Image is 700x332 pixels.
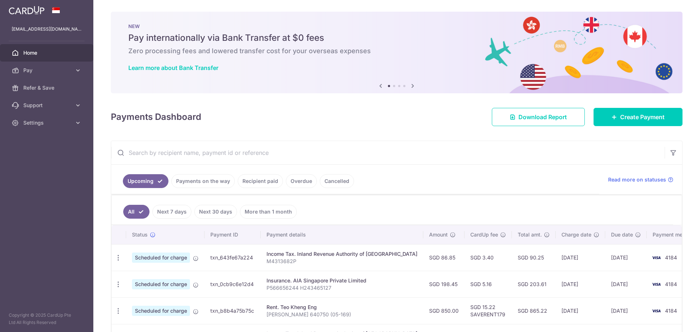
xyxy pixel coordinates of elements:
[556,297,605,324] td: [DATE]
[518,231,542,238] span: Total amt.
[464,297,512,324] td: SGD 15.22 SAVERENT179
[23,67,71,74] span: Pay
[423,244,464,271] td: SGD 86.85
[423,297,464,324] td: SGD 850.00
[240,205,297,219] a: More than 1 month
[665,281,677,287] span: 4184
[9,6,44,15] img: CardUp
[267,277,417,284] div: Insurance. AIA Singapore Private Limited
[267,258,417,265] p: M4313682P
[605,244,647,271] td: [DATE]
[123,174,168,188] a: Upcoming
[665,308,677,314] span: 4184
[238,174,283,188] a: Recipient paid
[205,244,261,271] td: txn_643fe67a224
[123,205,149,219] a: All
[267,311,417,318] p: [PERSON_NAME] 640750 (05-169)
[267,250,417,258] div: Income Tax. Inland Revenue Authority of [GEOGRAPHIC_DATA]
[128,64,218,71] a: Learn more about Bank Transfer
[605,271,647,297] td: [DATE]
[286,174,317,188] a: Overdue
[649,306,664,315] img: Bank Card
[12,26,82,33] p: [EMAIL_ADDRESS][DOMAIN_NAME]
[194,205,237,219] a: Next 30 days
[512,244,556,271] td: SGD 90.25
[608,176,673,183] a: Read more on statuses
[518,113,567,121] span: Download Report
[556,244,605,271] td: [DATE]
[429,231,448,238] span: Amount
[665,254,677,261] span: 4184
[132,253,190,263] span: Scheduled for charge
[649,280,664,289] img: Bank Card
[111,12,682,93] img: Bank transfer banner
[261,225,423,244] th: Payment details
[23,49,71,56] span: Home
[608,176,666,183] span: Read more on statuses
[128,47,665,55] h6: Zero processing fees and lowered transfer cost for your overseas expenses
[320,174,354,188] a: Cancelled
[128,32,665,44] h5: Pay internationally via Bank Transfer at $0 fees
[620,113,665,121] span: Create Payment
[111,110,201,124] h4: Payments Dashboard
[556,271,605,297] td: [DATE]
[132,306,190,316] span: Scheduled for charge
[492,108,585,126] a: Download Report
[605,297,647,324] td: [DATE]
[171,174,235,188] a: Payments on the way
[423,271,464,297] td: SGD 198.45
[649,253,664,262] img: Bank Card
[23,102,71,109] span: Support
[464,244,512,271] td: SGD 3.40
[23,84,71,91] span: Refer & Save
[205,297,261,324] td: txn_b8b4a75b75c
[152,205,191,219] a: Next 7 days
[594,108,682,126] a: Create Payment
[267,284,417,292] p: P566656244 H243465127
[132,279,190,289] span: Scheduled for charge
[205,225,261,244] th: Payment ID
[267,304,417,311] div: Rent. Teo Kheng Eng
[205,271,261,297] td: txn_0cb9c6e12d4
[512,297,556,324] td: SGD 865.22
[132,231,148,238] span: Status
[470,231,498,238] span: CardUp fee
[561,231,591,238] span: Charge date
[464,271,512,297] td: SGD 5.16
[128,23,665,29] p: NEW
[512,271,556,297] td: SGD 203.61
[111,141,665,164] input: Search by recipient name, payment id or reference
[611,231,633,238] span: Due date
[23,119,71,126] span: Settings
